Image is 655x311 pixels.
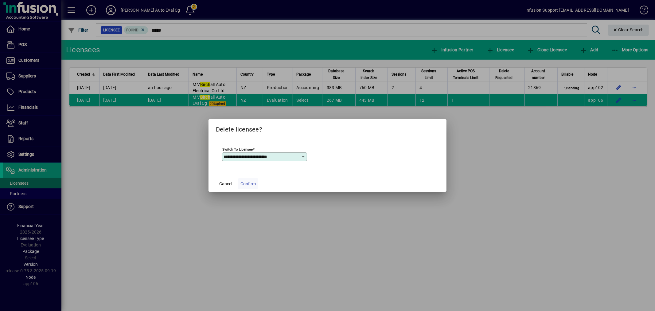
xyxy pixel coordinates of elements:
button: Confirm [238,178,258,189]
button: Cancel [216,178,236,189]
h2: Delete licensee? [209,119,446,137]
mat-label: Switch to licensee [222,147,253,152]
span: Confirm [240,181,256,187]
span: Cancel [219,181,232,187]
